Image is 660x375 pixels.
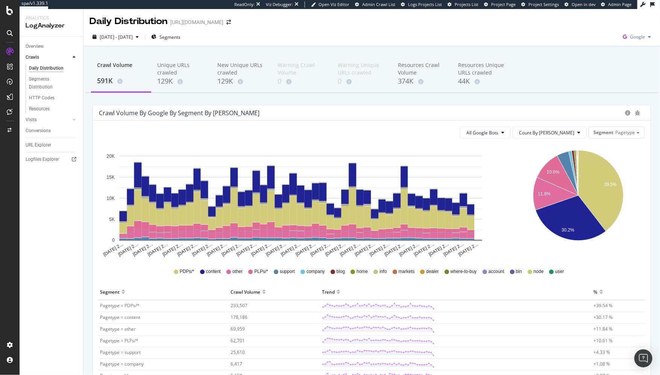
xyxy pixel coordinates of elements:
[100,314,140,320] span: Pagetype = content
[337,268,345,275] span: blog
[100,302,140,309] span: Pagetype = PDPs/*
[217,76,266,86] div: 129K
[29,75,71,91] div: Segments Distribution
[254,268,268,275] span: PLPs/*
[231,349,245,355] span: 25,610
[231,337,245,344] span: 62,701
[26,43,44,50] div: Overview
[408,2,442,7] span: Logs Projects List
[231,302,247,309] span: 233,507
[489,268,504,275] span: account
[362,2,395,7] span: Admin Crawl List
[594,286,598,298] div: %
[159,34,181,40] span: Segments
[26,15,77,21] div: Analytics
[311,2,349,8] a: Open Viz Editor
[231,326,245,332] span: 69,959
[26,127,51,135] div: Conversions
[26,155,78,163] a: Logfiles Explorer
[29,105,50,113] div: Resources
[280,268,295,275] span: support
[594,302,613,309] span: +39.54 %
[322,286,335,298] div: Trend
[26,141,78,149] a: URL Explorer
[572,2,596,7] span: Open in dev
[620,31,654,43] button: Google
[594,361,610,367] span: +1.08 %
[608,2,632,7] span: Admin Page
[564,2,596,8] a: Open in dev
[26,116,37,124] div: Visits
[97,76,145,86] div: 591K
[604,182,617,187] text: 39.5%
[99,109,259,117] div: Crawl Volume by google by Segment by [PERSON_NAME]
[484,2,516,8] a: Project Page
[601,2,632,8] a: Admin Page
[534,268,544,275] span: node
[226,20,231,25] div: arrow-right-arrow-left
[100,326,136,332] span: Pagetype = other
[97,61,145,76] div: Crawl Volume
[451,268,477,275] span: where-to-buy
[26,141,51,149] div: URL Explorer
[100,361,144,367] span: Pagetype = company
[180,268,194,275] span: PDPs/*
[399,268,415,275] span: markets
[278,61,326,76] div: Warning Crawl Volume
[455,2,478,7] span: Projects List
[26,21,77,30] div: LogAnalyzer
[514,145,643,258] svg: A chart.
[615,129,635,136] span: Pagetype
[357,268,368,275] span: home
[398,61,446,76] div: Resources Crawl Volume
[107,175,115,180] text: 15K
[448,2,478,8] a: Projects List
[401,2,442,8] a: Logs Projects List
[555,268,564,275] span: user
[306,268,325,275] span: company
[157,61,205,76] div: Unique URLs crawled
[26,127,78,135] a: Conversions
[109,217,115,222] text: 5K
[29,75,78,91] a: Segments Distribution
[491,2,516,7] span: Project Page
[355,2,395,8] a: Admin Crawl List
[107,154,115,159] text: 20K
[625,110,631,116] div: circle-info
[458,76,506,86] div: 44K
[528,2,559,7] span: Project Settings
[458,61,506,76] div: Resources Unique URLs crawled
[594,326,613,332] span: +11.84 %
[634,349,652,367] div: Open Intercom Messenger
[630,34,645,40] span: Google
[538,192,551,197] text: 11.8%
[231,286,260,298] div: Crawl Volume
[100,34,133,40] span: [DATE] - [DATE]
[231,314,247,320] span: 178,186
[338,76,386,86] div: 0
[170,18,223,26] div: [URL][DOMAIN_NAME]
[26,155,59,163] div: Logfiles Explorer
[217,61,266,76] div: New Unique URLs crawled
[338,61,386,76] div: Warning Unique URLs crawled
[107,196,115,201] text: 10K
[635,110,641,116] div: bug
[547,170,560,175] text: 10.6%
[426,268,439,275] span: dealer
[112,238,115,243] text: 0
[232,268,243,275] span: other
[157,76,205,86] div: 129K
[26,53,70,61] a: Crawls
[562,228,575,233] text: 30.2%
[148,31,184,43] button: Segments
[206,268,221,275] span: content
[99,145,502,258] svg: A chart.
[519,130,574,136] span: Count By Day
[26,53,39,61] div: Crawls
[516,268,522,275] span: bin
[513,127,587,139] button: Count By [PERSON_NAME]
[398,76,446,86] div: 374K
[594,314,613,320] span: +30.17 %
[231,361,242,367] span: 6,417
